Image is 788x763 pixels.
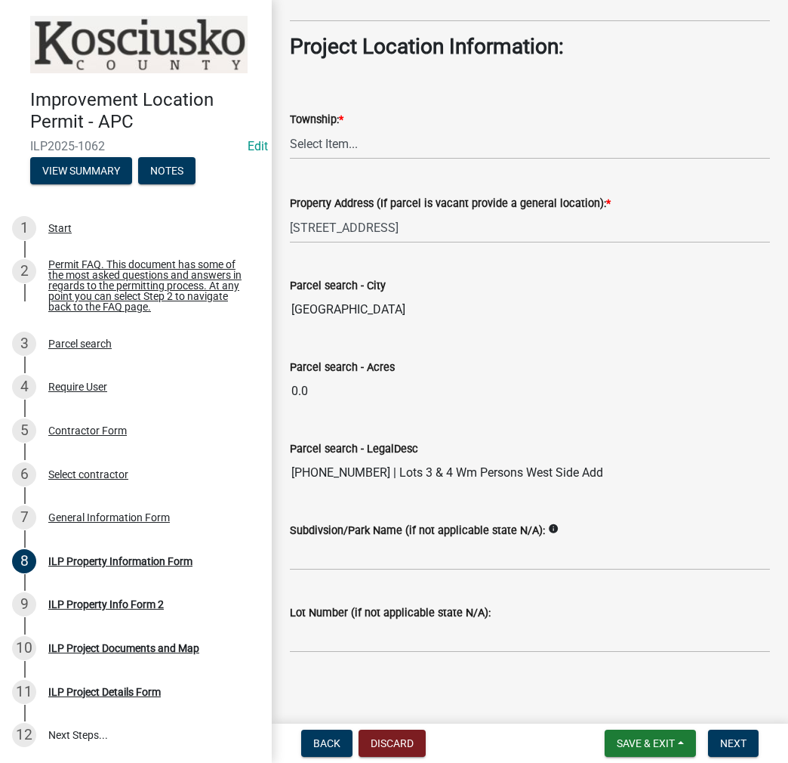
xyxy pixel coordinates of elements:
div: Parcel search [48,338,112,349]
div: Start [48,223,72,233]
div: 3 [12,332,36,356]
label: Subdivsion/Park Name (if not applicable state N/A): [290,526,545,536]
label: Parcel search - LegalDesc [290,444,418,455]
span: Save & Exit [617,737,675,749]
a: Edit [248,139,268,153]
button: View Summary [30,157,132,184]
wm-modal-confirm: Summary [30,165,132,178]
button: Discard [359,730,426,757]
h4: Improvement Location Permit - APC [30,89,260,133]
i: info [548,524,559,534]
strong: Project Location Information: [290,34,564,59]
button: Save & Exit [605,730,696,757]
div: ILP Property Info Form 2 [48,599,164,610]
div: 11 [12,680,36,704]
div: 5 [12,419,36,443]
div: ILP Property Information Form [48,556,192,567]
button: Notes [138,157,195,184]
div: ILP Project Documents and Map [48,643,199,653]
wm-modal-confirm: Notes [138,165,195,178]
label: Lot Number (if not applicable state N/A): [290,608,491,619]
img: Kosciusko County, Indiana [30,16,248,73]
div: Permit FAQ. This document has some of the most asked questions and answers in regards to the perm... [48,259,248,312]
div: 6 [12,462,36,487]
div: 8 [12,549,36,573]
span: Back [313,737,340,749]
div: Require User [48,381,107,392]
span: ILP2025-1062 [30,139,242,153]
div: Select contractor [48,469,128,480]
button: Back [301,730,352,757]
div: 4 [12,375,36,399]
div: 7 [12,505,36,530]
div: 12 [12,723,36,747]
div: 2 [12,259,36,283]
div: General Information Form [48,512,170,523]
wm-modal-confirm: Edit Application Number [248,139,268,153]
div: Contractor Form [48,425,127,436]
div: 1 [12,216,36,240]
label: Parcel search - City [290,281,386,292]
span: Next [720,737,746,749]
div: 9 [12,592,36,616]
label: Parcel search - Acres [290,363,395,373]
div: ILP Project Details Form [48,687,161,697]
label: Township: [290,115,343,125]
button: Next [708,730,759,757]
div: 10 [12,636,36,660]
label: Property Address (If parcel is vacant provide a general location): [290,199,611,209]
